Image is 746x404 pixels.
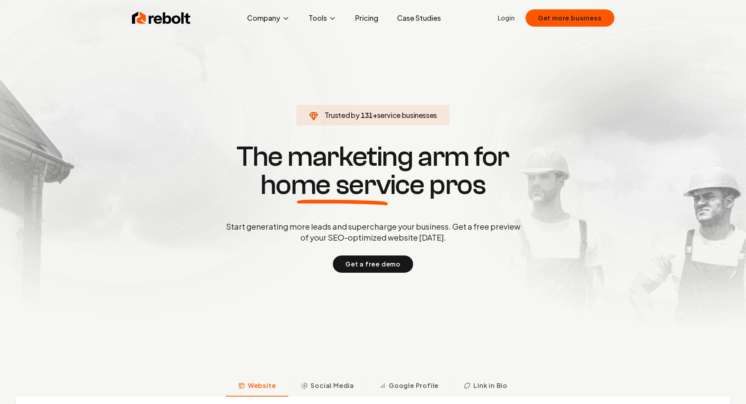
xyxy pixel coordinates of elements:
[361,110,373,121] span: 131
[473,381,508,390] span: Link in Bio
[451,376,520,397] button: Link in Bio
[333,255,413,273] button: Get a free demo
[302,10,343,26] button: Tools
[311,381,354,390] span: Social Media
[377,111,437,120] span: service businesses
[498,13,515,23] a: Login
[132,10,191,26] img: Rebolt Logo
[248,381,276,390] span: Website
[260,171,424,199] span: home service
[185,143,561,199] h1: The marketing arm for pros
[526,9,614,27] button: Get more business
[241,10,296,26] button: Company
[373,111,377,120] span: +
[325,111,359,120] span: Trusted by
[288,376,367,397] button: Social Media
[224,221,522,243] p: Start generating more leads and supercharge your business. Get a free preview of your SEO-optimiz...
[389,381,439,390] span: Google Profile
[367,376,451,397] button: Google Profile
[349,10,385,26] a: Pricing
[226,376,289,397] button: Website
[391,10,447,26] a: Case Studies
